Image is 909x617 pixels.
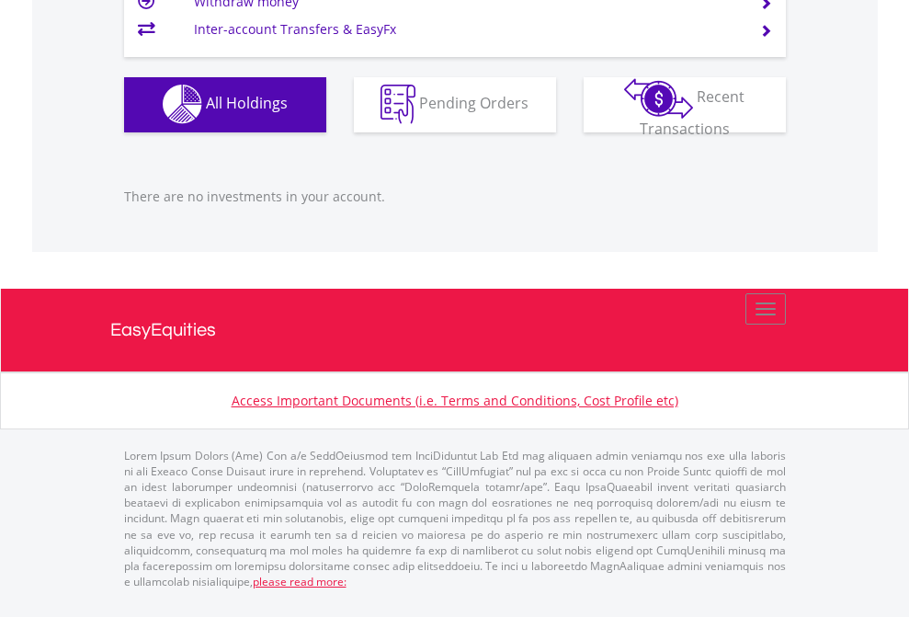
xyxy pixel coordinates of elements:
a: EasyEquities [110,289,800,371]
a: Access Important Documents (i.e. Terms and Conditions, Cost Profile etc) [232,392,678,409]
span: Pending Orders [419,93,528,113]
img: pending_instructions-wht.png [381,85,415,124]
span: Recent Transactions [640,86,745,139]
p: There are no investments in your account. [124,188,786,206]
img: holdings-wht.png [163,85,202,124]
button: Pending Orders [354,77,556,132]
button: Recent Transactions [584,77,786,132]
p: Lorem Ipsum Dolors (Ame) Con a/e SeddOeiusmod tem InciDiduntut Lab Etd mag aliquaen admin veniamq... [124,448,786,589]
img: transactions-zar-wht.png [624,78,693,119]
td: Inter-account Transfers & EasyFx [194,16,737,43]
a: please read more: [253,574,347,589]
span: All Holdings [206,93,288,113]
button: All Holdings [124,77,326,132]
